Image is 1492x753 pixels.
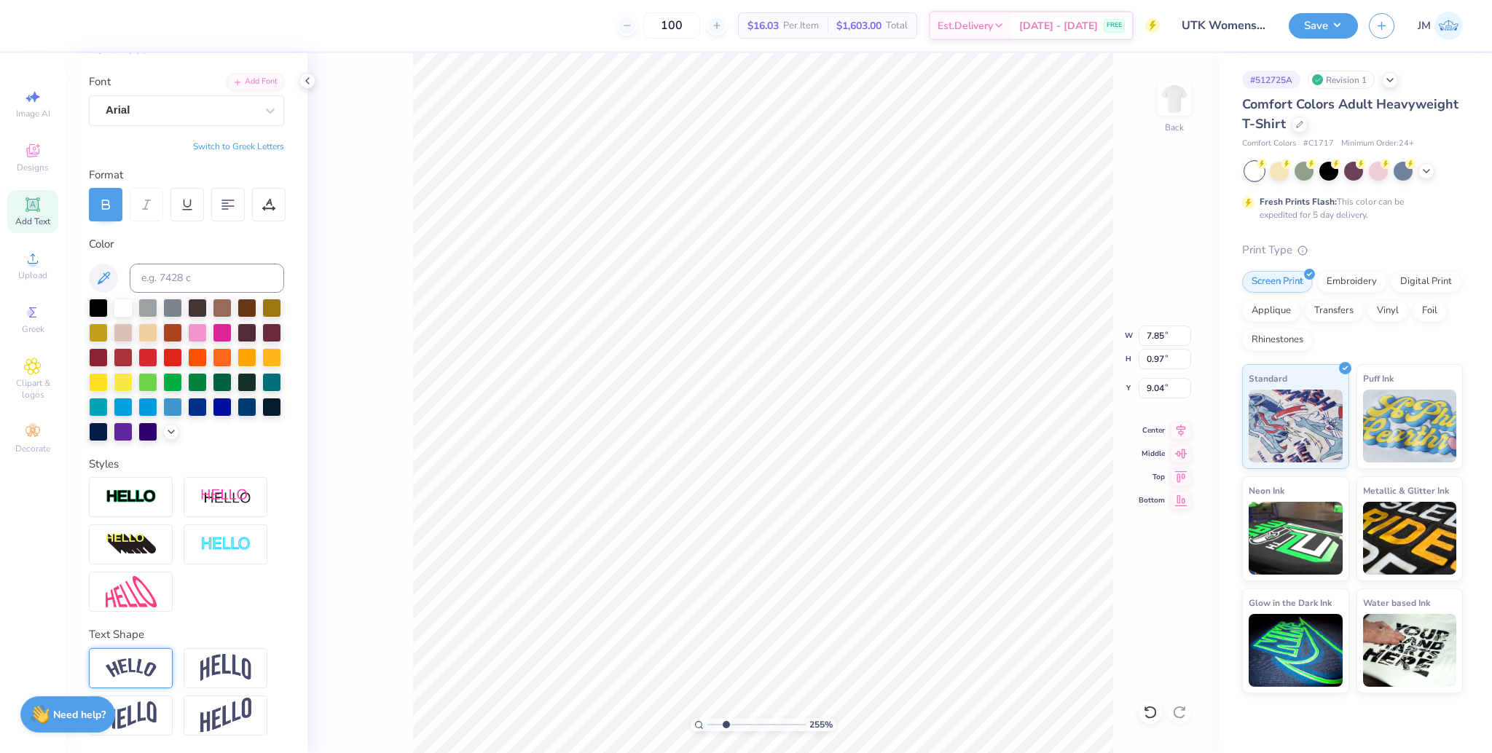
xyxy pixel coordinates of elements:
div: Styles [89,456,284,473]
div: Text Shape [89,626,284,643]
div: Applique [1242,300,1300,322]
span: JM [1418,17,1431,34]
div: Format [89,167,286,184]
div: # 512725A [1242,71,1300,89]
strong: Fresh Prints Flash: [1260,196,1337,208]
span: Comfort Colors [1242,138,1296,150]
span: [DATE] - [DATE] [1019,18,1098,33]
span: Neon Ink [1249,483,1284,498]
input: Untitled Design [1171,11,1278,40]
div: Add Font [227,74,284,90]
span: Image AI [16,108,50,119]
a: JM [1418,12,1463,40]
img: Arc [106,658,157,678]
div: Transfers [1305,300,1363,322]
img: Negative Space [200,536,251,553]
img: Glow in the Dark Ink [1249,614,1343,687]
span: $16.03 [747,18,779,33]
img: Rise [200,698,251,733]
span: 255 % [809,718,833,731]
span: Minimum Order: 24 + [1341,138,1414,150]
img: Arch [200,654,251,682]
span: Per Item [783,18,819,33]
span: Glow in the Dark Ink [1249,595,1332,610]
span: Water based Ink [1363,595,1430,610]
img: Flag [106,701,157,730]
img: Back [1160,84,1189,114]
div: Embroidery [1317,271,1386,293]
img: Puff Ink [1363,390,1457,462]
button: Switch to Greek Letters [193,141,284,152]
span: Center [1139,425,1165,435]
img: Stroke [106,489,157,505]
div: Back [1165,121,1184,134]
input: e.g. 7428 c [130,264,284,293]
span: Greek [22,323,44,335]
img: Water based Ink [1363,614,1457,687]
span: Decorate [15,443,50,454]
div: Screen Print [1242,271,1313,293]
img: John Michael Binayas [1434,12,1463,40]
span: Upload [18,269,47,281]
div: Print Type [1242,242,1463,259]
div: Vinyl [1367,300,1408,322]
span: Est. Delivery [938,18,993,33]
span: FREE [1107,20,1122,31]
span: Bottom [1139,495,1165,505]
label: Font [89,74,111,90]
span: Top [1139,472,1165,482]
div: This color can be expedited for 5 day delivery. [1260,195,1439,221]
img: 3d Illusion [106,533,157,556]
span: Add Text [15,216,50,227]
span: Clipart & logos [7,377,58,401]
img: Free Distort [106,576,157,607]
span: Total [886,18,908,33]
button: Save [1289,13,1358,39]
span: Puff Ink [1363,371,1394,386]
span: # C1717 [1303,138,1334,150]
div: Revision 1 [1308,71,1375,89]
div: Digital Print [1391,271,1461,293]
span: Designs [17,162,49,173]
span: Metallic & Glitter Ink [1363,483,1449,498]
span: $1,603.00 [836,18,882,33]
img: Metallic & Glitter Ink [1363,502,1457,575]
input: – – [643,12,700,39]
strong: Need help? [53,708,106,722]
div: Foil [1413,300,1447,322]
img: Shadow [200,488,251,506]
span: Standard [1249,371,1287,386]
img: Standard [1249,390,1343,462]
span: Comfort Colors Adult Heavyweight T-Shirt [1242,95,1458,133]
div: Color [89,236,284,253]
img: Neon Ink [1249,502,1343,575]
span: Middle [1139,449,1165,459]
div: Rhinestones [1242,329,1313,351]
